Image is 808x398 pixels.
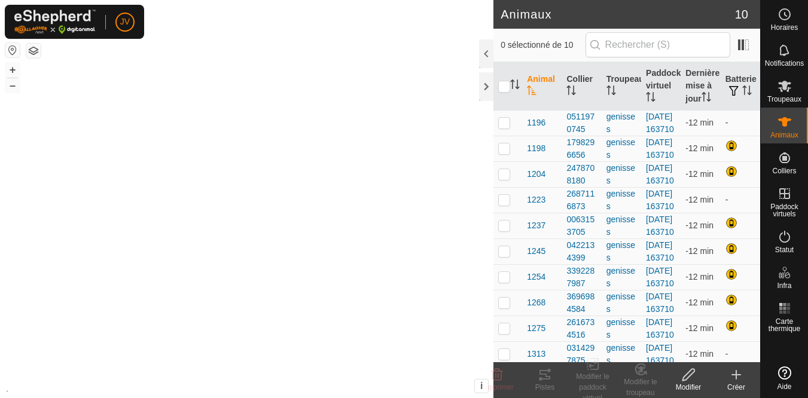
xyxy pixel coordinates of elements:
th: Troupeau [602,62,641,111]
span: 1254 [527,271,545,283]
div: genisses [606,239,636,264]
span: 13 sept. 2025, 12 h 35 [685,246,714,256]
p-sorticon: Activer pour trier [527,87,536,97]
th: Dernière mise à jour [681,62,720,111]
a: Contactez-nous [270,382,321,393]
span: i [480,381,483,391]
div: genisses [606,290,636,316]
h2: Animaux [501,7,735,22]
div: 1798296656 [566,136,596,161]
div: 3696984584 [566,290,596,316]
input: Rechercher (S) [586,32,730,57]
a: [DATE] 163710 [646,137,674,160]
div: genisses [606,188,636,213]
th: Animal [522,62,562,111]
div: 0314297875 [566,342,596,367]
div: 0511970745 [566,111,596,136]
span: 13 sept. 2025, 12 h 35 [685,272,714,281]
div: 2616734516 [566,316,596,341]
td: - [721,187,760,213]
a: [DATE] 163710 [646,317,674,339]
span: Carte thermique [764,318,805,332]
button: Réinitialiser la carte [5,43,20,57]
a: [DATE] 163710 [646,266,674,288]
p-sorticon: Activer pour trier [510,81,520,91]
img: Logo Gallagher [14,10,96,34]
a: Aide [761,362,808,395]
a: [DATE] 163710 [646,343,674,365]
span: 13 sept. 2025, 12 h 35 [685,221,714,230]
span: 1196 [527,117,545,129]
span: Aide [777,383,791,390]
th: Paddock virtuel [641,62,681,111]
span: 10 [735,5,748,23]
a: [DATE] 163710 [646,240,674,262]
span: 13 sept. 2025, 12 h 36 [685,169,714,179]
div: genisses [606,316,636,341]
p-sorticon: Activer pour trier [566,87,576,97]
span: 1313 [527,348,545,360]
span: 13 sept. 2025, 12 h 36 [685,298,714,307]
span: Notifications [765,60,804,67]
span: JV [120,16,130,28]
div: 0422134399 [566,239,596,264]
div: 2687116873 [566,188,596,213]
span: Animaux [770,131,798,139]
span: 13 sept. 2025, 12 h 35 [685,349,714,359]
div: genisses [606,111,636,136]
span: 1237 [527,219,545,232]
button: i [475,379,488,393]
span: 0 sélectionné de 10 [501,39,585,51]
span: Troupeaux [767,96,801,103]
div: Modifier [664,382,712,393]
th: Batterie [721,62,760,111]
div: 3392287987 [566,265,596,290]
a: [DATE] 163710 [646,292,674,314]
th: Collier [562,62,601,111]
span: Paddock virtuels [764,203,805,218]
span: Supprimer [480,383,513,391]
span: 13 sept. 2025, 12 h 35 [685,323,714,333]
a: [DATE] 163710 [646,189,674,211]
a: [DATE] 163710 [646,112,674,134]
div: Modifier le troupeau [617,376,664,398]
a: [DATE] 163710 [646,215,674,237]
span: 1223 [527,194,545,206]
div: genisses [606,265,636,290]
td: - [721,110,760,136]
span: 13 sept. 2025, 12 h 35 [685,118,714,127]
button: Couches de carte [26,44,41,58]
span: 1204 [527,168,545,180]
span: Statut [775,246,794,253]
div: Pistes [521,382,569,393]
div: genisses [606,342,636,367]
div: genisses [606,136,636,161]
div: genisses [606,213,636,238]
p-sorticon: Activer pour trier [742,87,752,97]
span: 1268 [527,296,545,309]
div: Créer [712,382,760,393]
span: 1198 [527,142,545,155]
div: 0063153705 [566,213,596,238]
span: Colliers [772,167,796,174]
p-sorticon: Activer pour trier [606,87,616,97]
span: 1245 [527,245,545,258]
span: 1275 [527,322,545,335]
span: 13 sept. 2025, 12 h 35 [685,143,714,153]
div: genisses [606,162,636,187]
a: [DATE] 163710 [646,163,674,185]
button: + [5,63,20,77]
p-sorticon: Activer pour trier [702,94,711,103]
button: – [5,78,20,93]
span: Horaires [771,24,798,31]
div: 2478708180 [566,162,596,187]
span: 13 sept. 2025, 12 h 35 [685,195,714,204]
span: Infra [777,282,791,289]
td: - [721,341,760,367]
p-sorticon: Activer pour trier [646,94,655,103]
a: Politique de confidentialité [173,382,256,393]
